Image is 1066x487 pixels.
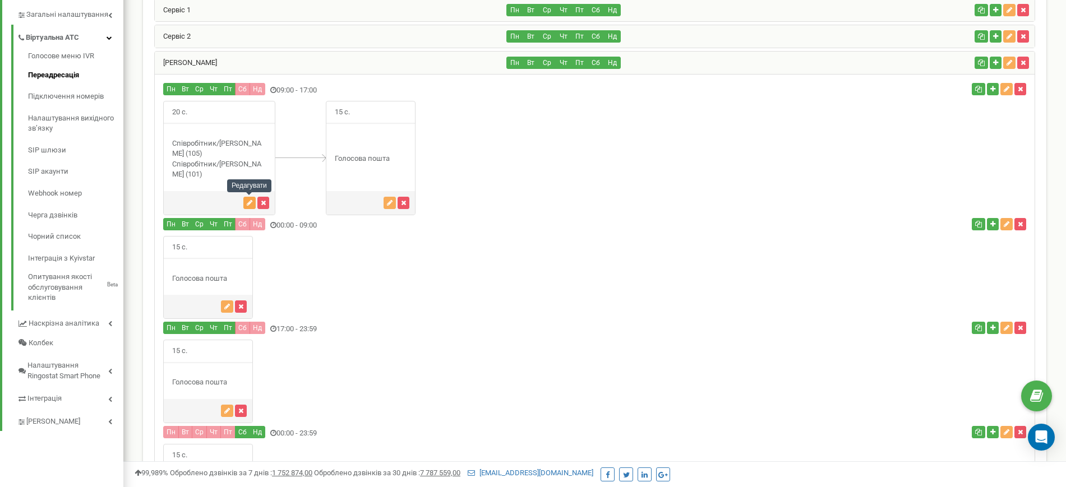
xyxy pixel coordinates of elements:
div: 00:00 - 09:00 [155,218,741,233]
span: Загальні налаштування [26,10,108,20]
button: Пн [163,426,179,438]
span: 20 с. [164,101,196,123]
button: Вт [178,322,192,334]
span: Інтеграція [27,393,62,404]
button: Пн [163,218,179,230]
a: Сервіс 1 [155,6,191,14]
span: 99,989% [135,469,168,477]
button: Нд [604,4,621,16]
u: 1 752 874,00 [272,469,312,477]
a: Голосове меню IVR [28,51,123,64]
button: Вт [178,426,192,438]
a: Налаштування вихідного зв’язку [28,108,123,140]
a: Черга дзвінків [28,205,123,226]
div: 00:00 - 23:59 [155,426,741,441]
button: Чт [206,322,221,334]
button: Сб [235,426,250,438]
span: 15 с. [326,101,358,123]
a: SIP шлюзи [28,140,123,161]
button: Вт [523,30,539,43]
button: Пт [571,30,588,43]
button: Пт [220,83,236,95]
button: Пт [571,57,588,69]
button: Ср [539,4,556,16]
a: Сервіс 2 [155,32,191,40]
button: Пн [163,322,179,334]
button: Ср [192,426,207,438]
button: Ср [192,83,207,95]
button: Сб [588,4,604,16]
div: Open Intercom Messenger [1028,424,1055,451]
button: Вт [523,4,539,16]
button: Пт [220,218,236,230]
button: Ср [192,218,207,230]
div: Редагувати [227,179,271,192]
a: Віртуальна АТС [17,25,123,48]
button: Вт [178,218,192,230]
a: Чорний список [28,226,123,248]
a: Колбек [17,333,123,353]
a: Опитування якості обслуговування клієнтівBeta [28,269,123,303]
button: Чт [206,218,221,230]
button: Пн [506,57,523,69]
button: Нд [250,83,265,95]
a: SIP акаунти [28,161,123,183]
a: Інтеграція з Kyivstar [28,248,123,270]
span: 15 с. [164,236,196,258]
button: Чт [555,57,572,69]
div: Голосова пошта [326,154,415,164]
span: Наскрізна аналітика [29,318,99,329]
a: Налаштування Ringostat Smart Phone [17,353,123,386]
button: Пн [163,83,179,95]
div: Співробітник/[PERSON_NAME] (105) Співробітник/[PERSON_NAME] (101) [164,138,275,180]
button: Сб [588,57,604,69]
button: Нд [604,30,621,43]
button: Ср [539,30,556,43]
button: Чт [206,426,221,438]
button: Нд [250,322,265,334]
a: Інтеграція [17,386,123,409]
span: 15 с. [164,340,196,362]
span: Колбек [29,338,53,349]
button: Сб [588,30,604,43]
button: Пт [220,322,236,334]
button: Нд [250,426,265,438]
button: Чт [555,4,572,16]
button: Сб [235,322,250,334]
a: [EMAIL_ADDRESS][DOMAIN_NAME] [468,469,593,477]
a: Webhook номер [28,183,123,205]
button: Пт [220,426,236,438]
a: Наскрізна аналітика [17,310,123,333]
button: Нд [604,57,621,69]
button: Ср [192,322,207,334]
div: Голосова пошта [164,377,252,388]
a: [PERSON_NAME] [155,58,217,67]
span: Налаштування Ringostat Smart Phone [27,360,108,381]
button: Пн [506,30,523,43]
span: Оброблено дзвінків за 30 днів : [314,469,460,477]
a: Загальні налаштування [17,2,123,25]
div: 17:00 - 23:59 [155,322,741,337]
span: Віртуальна АТС [26,33,79,43]
span: [PERSON_NAME] [26,416,80,427]
button: Сб [235,83,250,95]
u: 7 787 559,00 [420,469,460,477]
div: Голосова пошта [164,273,252,284]
button: Нд [250,218,265,230]
button: Чт [206,83,221,95]
button: Вт [178,83,192,95]
button: Сб [235,218,250,230]
a: Підключення номерів [28,86,123,108]
a: Переадресація [28,64,123,86]
button: Пт [571,4,588,16]
a: [PERSON_NAME] [17,409,123,432]
button: Вт [523,57,539,69]
span: Оброблено дзвінків за 7 днів : [170,469,312,477]
button: Чт [555,30,572,43]
button: Пн [506,4,523,16]
span: 15 с. [164,444,196,466]
div: 09:00 - 17:00 [155,83,741,98]
button: Ср [539,57,556,69]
